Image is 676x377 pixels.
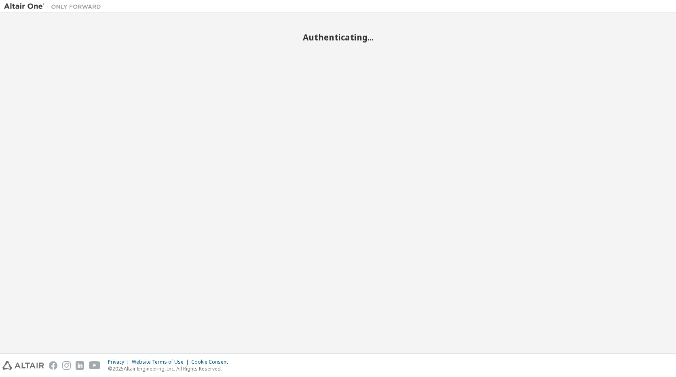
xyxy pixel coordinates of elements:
[76,361,84,370] img: linkedin.svg
[108,359,132,365] div: Privacy
[49,361,57,370] img: facebook.svg
[62,361,71,370] img: instagram.svg
[4,2,105,11] img: Altair One
[108,365,233,372] p: © 2025 Altair Engineering, Inc. All Rights Reserved.
[191,359,233,365] div: Cookie Consent
[2,361,44,370] img: altair_logo.svg
[4,32,672,42] h2: Authenticating...
[89,361,101,370] img: youtube.svg
[132,359,191,365] div: Website Terms of Use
